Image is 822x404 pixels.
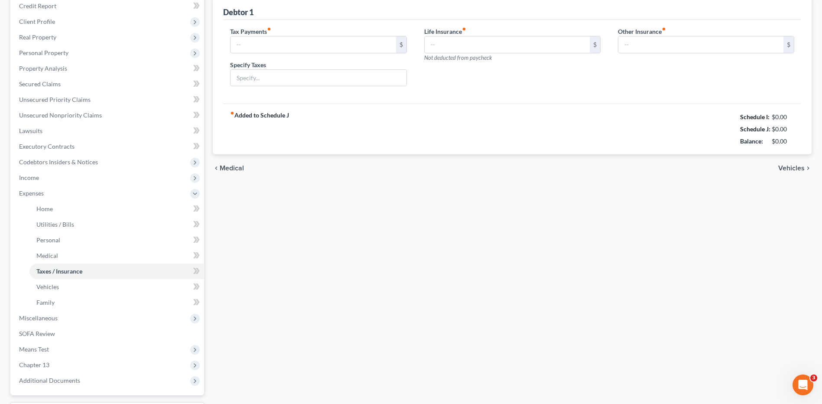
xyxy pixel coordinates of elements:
[19,143,75,150] span: Executory Contracts
[230,111,289,147] strong: Added to Schedule J
[230,111,234,115] i: fiber_manual_record
[29,232,204,248] a: Personal
[29,217,204,232] a: Utilities / Bills
[19,377,80,384] span: Additional Documents
[12,108,204,123] a: Unsecured Nonpriority Claims
[778,165,812,172] button: Vehicles chevron_right
[793,375,813,395] iframe: Intercom live chat
[662,27,666,31] i: fiber_manual_record
[213,165,220,172] i: chevron_left
[36,252,58,259] span: Medical
[810,375,817,381] span: 3
[223,7,253,17] div: Debtor 1
[19,127,42,134] span: Lawsuits
[231,36,396,53] input: --
[19,80,61,88] span: Secured Claims
[424,54,492,61] span: Not deducted from paycheck
[772,125,795,134] div: $0.00
[396,36,406,53] div: $
[19,2,56,10] span: Credit Report
[29,201,204,217] a: Home
[12,139,204,154] a: Executory Contracts
[740,125,770,133] strong: Schedule J:
[424,27,466,36] label: Life Insurance
[590,36,600,53] div: $
[213,165,244,172] button: chevron_left Medical
[36,236,60,244] span: Personal
[36,205,53,212] span: Home
[618,27,666,36] label: Other Insurance
[618,36,783,53] input: --
[29,248,204,264] a: Medical
[19,18,55,25] span: Client Profile
[19,65,67,72] span: Property Analysis
[29,295,204,310] a: Family
[772,113,795,121] div: $0.00
[19,361,49,368] span: Chapter 13
[19,49,68,56] span: Personal Property
[36,283,59,290] span: Vehicles
[230,27,271,36] label: Tax Payments
[19,189,44,197] span: Expenses
[19,111,102,119] span: Unsecured Nonpriority Claims
[740,137,763,145] strong: Balance:
[783,36,794,53] div: $
[29,264,204,279] a: Taxes / Insurance
[19,33,56,41] span: Real Property
[29,279,204,295] a: Vehicles
[12,326,204,342] a: SOFA Review
[425,36,590,53] input: --
[740,113,770,121] strong: Schedule I:
[778,165,805,172] span: Vehicles
[19,345,49,353] span: Means Test
[267,27,271,31] i: fiber_manual_record
[36,267,82,275] span: Taxes / Insurance
[12,123,204,139] a: Lawsuits
[19,314,58,322] span: Miscellaneous
[19,330,55,337] span: SOFA Review
[19,96,91,103] span: Unsecured Priority Claims
[19,158,98,166] span: Codebtors Insiders & Notices
[36,221,74,228] span: Utilities / Bills
[12,61,204,76] a: Property Analysis
[772,137,795,146] div: $0.00
[220,165,244,172] span: Medical
[230,60,266,69] label: Specify Taxes
[462,27,466,31] i: fiber_manual_record
[36,299,55,306] span: Family
[12,76,204,92] a: Secured Claims
[19,174,39,181] span: Income
[231,70,406,86] input: Specify...
[805,165,812,172] i: chevron_right
[12,92,204,108] a: Unsecured Priority Claims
